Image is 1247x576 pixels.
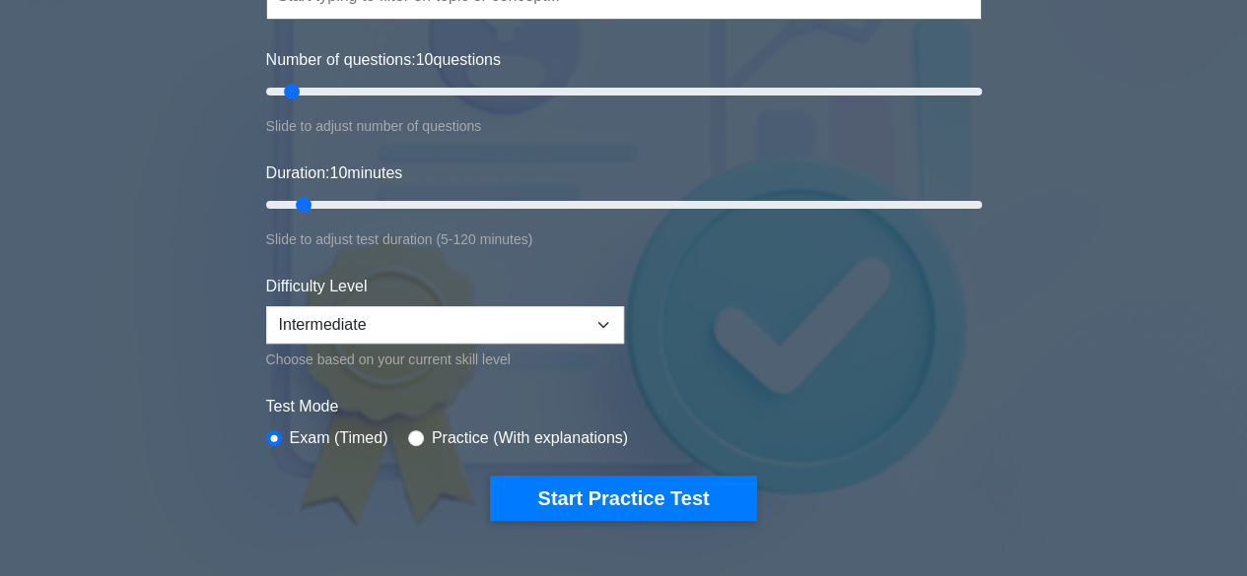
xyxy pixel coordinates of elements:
[266,114,982,138] div: Slide to adjust number of questions
[290,426,388,450] label: Exam (Timed)
[266,348,624,371] div: Choose based on your current skill level
[329,164,347,181] span: 10
[266,48,501,72] label: Number of questions: questions
[490,476,756,521] button: Start Practice Test
[416,51,434,68] span: 10
[266,227,982,251] div: Slide to adjust test duration (5-120 minutes)
[266,161,403,185] label: Duration: minutes
[266,275,368,298] label: Difficulty Level
[432,426,628,450] label: Practice (With explanations)
[266,395,982,418] label: Test Mode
